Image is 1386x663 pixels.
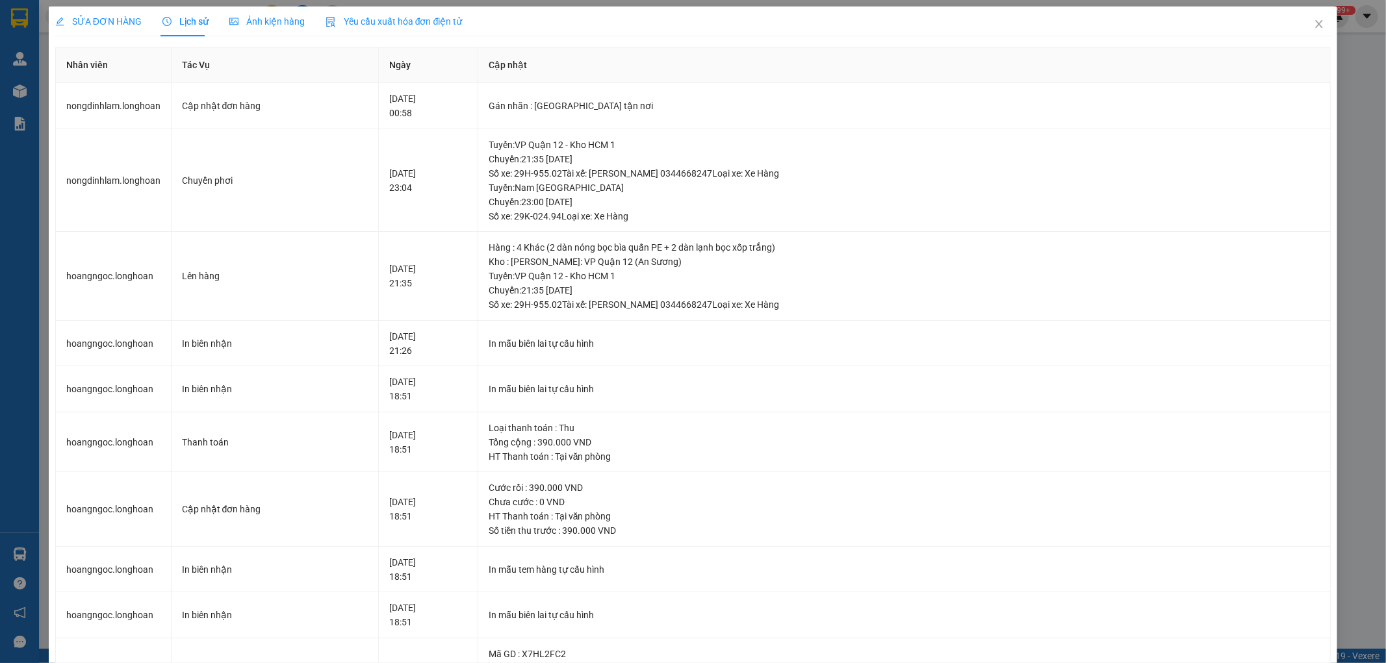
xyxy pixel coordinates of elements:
[182,99,368,113] div: Cập nhật đơn hàng
[56,412,172,473] td: hoangngoc.longhoan
[5,79,197,96] span: Mã đơn: QU121309250002
[182,269,368,283] div: Lên hàng
[182,435,368,449] div: Thanh toán
[326,16,463,27] span: Yêu cầu xuất hóa đơn điện tử
[182,562,368,577] div: In biên nhận
[172,47,379,83] th: Tác Vụ
[1314,19,1324,29] span: close
[87,26,267,40] span: Ngày in phiếu: 10:16 ngày
[489,255,1320,269] div: Kho : [PERSON_NAME]: VP Quận 12 (An Sương)
[389,262,467,290] div: [DATE] 21:35
[389,601,467,629] div: [DATE] 18:51
[489,495,1320,509] div: Chưa cước : 0 VND
[56,472,172,547] td: hoangngoc.longhoan
[489,562,1320,577] div: In mẫu tem hàng tự cấu hình
[489,449,1320,464] div: HT Thanh toán : Tại văn phòng
[56,547,172,593] td: hoangngoc.longhoan
[182,173,368,188] div: Chuyển phơi
[56,129,172,232] td: nongdinhlam.longhoan
[55,16,142,27] span: SỬA ĐƠN HÀNG
[56,321,172,367] td: hoangngoc.longhoan
[162,17,172,26] span: clock-circle
[389,375,467,403] div: [DATE] 18:51
[56,47,172,83] th: Nhân viên
[36,44,69,55] strong: CSKH:
[182,336,368,351] div: In biên nhận
[389,555,467,584] div: [DATE] 18:51
[229,17,238,26] span: picture
[55,17,64,26] span: edit
[1301,6,1337,43] button: Close
[229,16,305,27] span: Ảnh kiện hàng
[5,44,99,67] span: [PHONE_NUMBER]
[92,6,263,23] strong: PHIẾU DÁN LÊN HÀNG
[162,16,209,27] span: Lịch sử
[489,269,1320,312] div: Tuyến : VP Quận 12 - Kho HCM 1 Chuyến: 21:35 [DATE] Số xe: 29H-955.02 Tài xế: [PERSON_NAME] 03446...
[489,608,1320,622] div: In mẫu biên lai tự cấu hình
[489,181,1320,223] div: Tuyến : Nam [GEOGRAPHIC_DATA] Chuyến: 23:00 [DATE] Số xe: 29K-024.94 Loại xe: Xe Hàng
[389,428,467,457] div: [DATE] 18:51
[389,92,467,120] div: [DATE] 00:58
[489,509,1320,523] div: HT Thanh toán : Tại văn phòng
[389,166,467,195] div: [DATE] 23:04
[182,502,368,516] div: Cập nhật đơn hàng
[489,240,1320,255] div: Hàng : 4 Khác (2 dàn nóng bọc bìa quấn PE + 2 dàn lạnh bọc xốp trắng)
[379,47,478,83] th: Ngày
[489,523,1320,538] div: Số tiền thu trước : 390.000 VND
[489,336,1320,351] div: In mẫu biên lai tự cấu hình
[182,382,368,396] div: In biên nhận
[489,99,1320,113] div: Gán nhãn : [GEOGRAPHIC_DATA] tận nơi
[489,481,1320,495] div: Cước rồi : 390.000 VND
[478,47,1331,83] th: Cập nhật
[489,435,1320,449] div: Tổng cộng : 390.000 VND
[56,83,172,129] td: nongdinhlam.longhoan
[489,138,1320,181] div: Tuyến : VP Quận 12 - Kho HCM 1 Chuyến: 21:35 [DATE] Số xe: 29H-955.02 Tài xế: [PERSON_NAME] 03446...
[56,366,172,412] td: hoangngoc.longhoan
[389,329,467,358] div: [DATE] 21:26
[56,232,172,321] td: hoangngoc.longhoan
[489,382,1320,396] div: In mẫu biên lai tự cấu hình
[182,608,368,622] div: In biên nhận
[489,647,1320,661] div: Mã GD : X7HL2FC2
[103,44,259,68] span: CÔNG TY TNHH CHUYỂN PHÁT NHANH BẢO AN
[389,495,467,523] div: [DATE] 18:51
[326,17,336,27] img: icon
[489,421,1320,435] div: Loại thanh toán : Thu
[56,592,172,638] td: hoangngoc.longhoan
